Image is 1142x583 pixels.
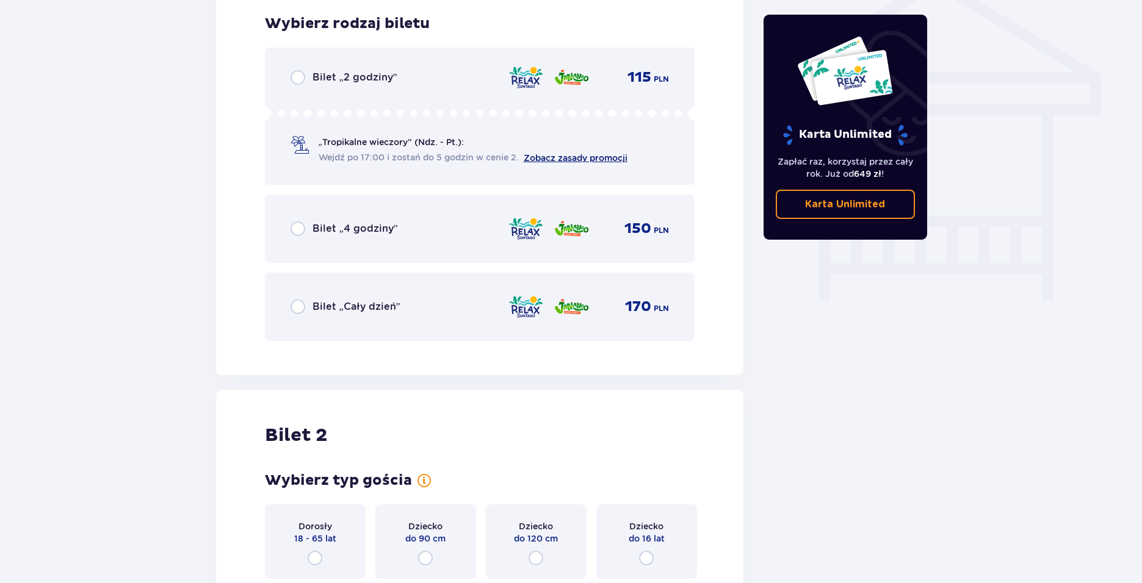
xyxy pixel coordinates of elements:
[776,190,915,219] a: Karta Unlimited
[629,532,665,545] p: do 16 lat
[405,532,446,545] p: do 90 cm
[805,198,885,211] p: Karta Unlimited
[508,65,544,90] img: zone logo
[313,222,398,235] p: Bilet „4 godziny”
[654,74,669,85] p: PLN
[627,68,651,87] p: 115
[854,169,881,179] span: 649 zł
[654,303,669,314] p: PLN
[319,151,519,163] span: Wejdź po 17:00 i zostań do 5 godzin w cenie 2.
[524,153,627,163] a: Zobacz zasady promocji
[554,294,590,320] img: zone logo
[782,124,909,146] p: Karta Unlimited
[298,520,332,532] p: Dorosły
[508,216,544,241] img: zone logo
[624,220,651,238] p: 150
[294,532,336,545] p: 18 - 65 lat
[625,298,651,316] p: 170
[629,520,663,532] p: Dziecko
[519,520,553,532] p: Dziecko
[313,71,397,84] p: Bilet „2 godziny”
[313,300,400,313] p: Bilet „Cały dzień”
[654,225,669,236] p: PLN
[514,532,558,545] p: do 120 cm
[408,520,443,532] p: Dziecko
[508,294,544,320] img: zone logo
[319,136,464,148] p: „Tropikalne wieczory" (Ndz. - Pt.):
[265,471,412,490] p: Wybierz typ gościa
[265,424,327,447] p: Bilet 2
[265,15,430,33] p: Wybierz rodzaj biletu
[554,65,590,90] img: zone logo
[776,156,915,180] p: Zapłać raz, korzystaj przez cały rok. Już od !
[554,216,590,241] img: zone logo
